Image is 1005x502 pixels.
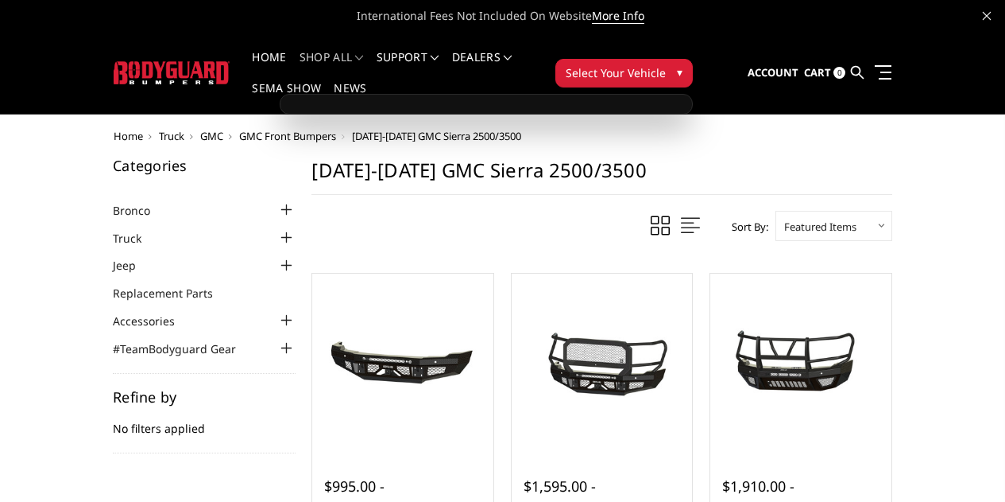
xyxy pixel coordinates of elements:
[200,129,223,143] a: GMC
[113,158,296,173] h5: Categories
[113,230,161,247] a: Truck
[677,64,682,80] span: ▾
[113,341,256,357] a: #TeamBodyguard Gear
[113,313,195,329] a: Accessories
[804,65,831,80] span: Cart
[252,83,321,114] a: SEMA Show
[113,257,156,274] a: Jeep
[452,52,512,83] a: Dealers
[113,390,296,453] div: No filters applied
[334,83,366,114] a: News
[592,8,644,24] a: More Info
[748,52,798,95] a: Account
[300,52,364,83] a: shop all
[239,129,336,143] a: GMC Front Bumpers
[714,324,887,405] img: 2024-2025 GMC 2500-3500 - T2 Series - Extreme Front Bumper (receiver or winch)
[113,390,296,404] h5: Refine by
[113,285,233,302] a: Replacement Parts
[516,324,689,405] img: 2024-2025 GMC 2500-3500 - FT Series - Extreme Front Bumper
[114,61,230,84] img: BODYGUARD BUMPERS
[516,278,689,451] a: 2024-2025 GMC 2500-3500 - FT Series - Extreme Front Bumper 2024-2025 GMC 2500-3500 - FT Series - ...
[714,278,887,451] a: 2024-2025 GMC 2500-3500 - T2 Series - Extreme Front Bumper (receiver or winch) 2024-2025 GMC 2500...
[723,215,768,239] label: Sort By:
[113,202,170,219] a: Bronco
[748,65,798,80] span: Account
[833,67,845,79] span: 0
[566,64,666,81] span: Select Your Vehicle
[555,59,693,88] button: Select Your Vehicle
[316,278,489,451] a: 2024-2025 GMC 2500-3500 - FT Series - Base Front Bumper 2024-2025 GMC 2500-3500 - FT Series - Bas...
[352,129,521,143] span: [DATE]-[DATE] GMC Sierra 2500/3500
[377,52,439,83] a: Support
[804,52,845,95] a: Cart 0
[159,129,184,143] a: Truck
[316,324,489,405] img: 2024-2025 GMC 2500-3500 - FT Series - Base Front Bumper
[114,129,143,143] a: Home
[252,52,286,83] a: Home
[311,158,892,195] h1: [DATE]-[DATE] GMC Sierra 2500/3500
